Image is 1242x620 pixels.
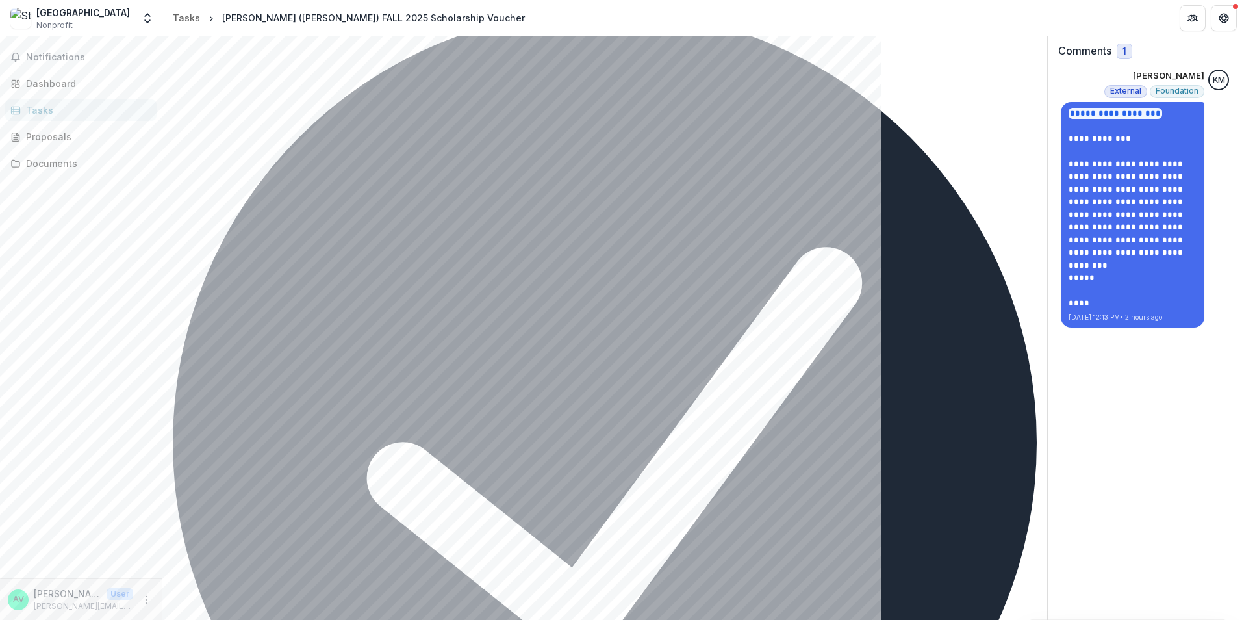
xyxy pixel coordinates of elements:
[5,126,157,148] a: Proposals
[36,19,73,31] span: Nonprofit
[26,157,146,170] div: Documents
[26,77,146,90] div: Dashboard
[222,11,525,25] div: [PERSON_NAME] ([PERSON_NAME]) FALL 2025 Scholarship Voucher
[5,47,157,68] button: Notifications
[26,103,146,117] div: Tasks
[34,601,133,612] p: [PERSON_NAME][EMAIL_ADDRESS][PERSON_NAME][DOMAIN_NAME]
[5,153,157,174] a: Documents
[1110,86,1141,96] span: External
[10,8,31,29] img: St. John's University
[138,5,157,31] button: Open entity switcher
[5,99,157,121] a: Tasks
[5,73,157,94] a: Dashboard
[168,8,205,27] a: Tasks
[1058,45,1111,57] h2: Comments
[13,595,24,604] div: Amanda Voskinarian
[26,52,151,63] span: Notifications
[36,6,130,19] div: [GEOGRAPHIC_DATA]
[1069,313,1197,322] p: [DATE] 12:13 PM • 2 hours ago
[34,587,101,601] p: [PERSON_NAME]
[26,130,146,144] div: Proposals
[107,588,133,600] p: User
[173,11,200,25] div: Tasks
[1122,46,1126,57] span: 1
[1133,70,1204,83] p: [PERSON_NAME]
[1213,76,1225,84] div: Kate Morris
[138,592,154,608] button: More
[1211,5,1237,31] button: Get Help
[1180,5,1206,31] button: Partners
[1156,86,1198,96] span: Foundation
[168,8,530,27] nav: breadcrumb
